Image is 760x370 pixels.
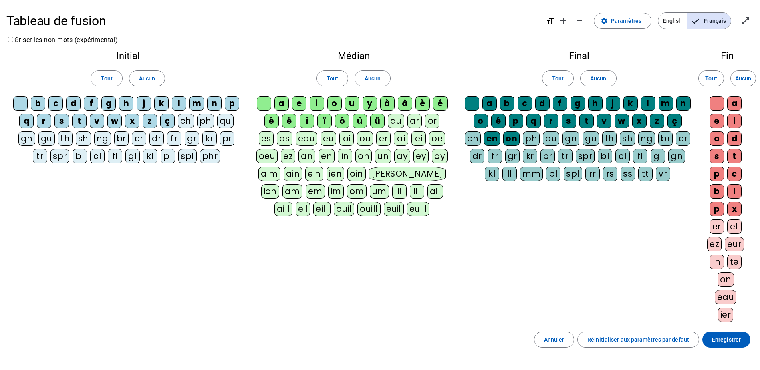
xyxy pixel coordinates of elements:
div: w [615,114,629,128]
div: eill [313,202,331,216]
div: ill [410,184,424,199]
mat-icon: open_in_full [741,16,750,26]
div: d [727,131,742,146]
div: oeu [256,149,278,163]
div: i [310,96,324,111]
div: ez [707,237,722,251]
div: pl [546,167,560,181]
div: vr [656,167,670,181]
div: em [306,184,325,199]
div: spl [564,167,582,181]
div: â [398,96,412,111]
div: u [345,96,359,111]
div: pr [220,131,234,146]
div: kr [523,149,537,163]
div: an [298,149,315,163]
h2: Final [464,51,694,61]
span: Aucun [735,74,751,83]
button: Tout [91,70,122,86]
div: gu [38,131,55,146]
div: x [125,114,139,128]
div: c [48,96,63,111]
div: bl [73,149,87,163]
div: ô [335,114,349,128]
div: f [553,96,567,111]
div: ain [284,167,302,181]
div: bl [598,149,612,163]
div: z [650,114,664,128]
div: h [119,96,133,111]
div: ein [305,167,323,181]
div: ç [160,114,175,128]
div: è [415,96,430,111]
div: th [602,131,617,146]
h2: Médian [256,51,451,61]
div: x [727,202,742,216]
span: Tout [552,74,564,83]
div: ay [394,149,410,163]
div: eau [296,131,318,146]
div: sh [620,131,635,146]
div: br [658,131,673,146]
div: cl [90,149,105,163]
div: l [641,96,655,111]
div: gl [651,149,665,163]
div: ail [427,184,443,199]
div: y [363,96,377,111]
button: Entrer en plein écran [738,13,754,29]
div: s [562,114,576,128]
div: ç [667,114,682,128]
div: x [632,114,647,128]
div: mm [520,167,543,181]
div: aill [274,202,292,216]
mat-icon: remove [575,16,584,26]
div: pr [540,149,555,163]
mat-button-toggle-group: Language selection [658,12,731,29]
div: rs [603,167,617,181]
div: ai [394,131,408,146]
div: a [727,96,742,111]
button: Annuler [534,332,575,348]
span: Aucun [139,74,155,83]
div: qu [217,114,234,128]
div: am [282,184,302,199]
div: kl [143,149,157,163]
div: aim [258,167,280,181]
div: eil [296,202,310,216]
div: p [710,202,724,216]
div: gr [505,149,520,163]
button: Aucun [129,70,165,86]
div: d [535,96,550,111]
input: Griser les non-mots (expérimental) [8,37,13,42]
div: ê [264,114,279,128]
span: Réinitialiser aux paramètres par défaut [587,335,689,344]
h2: Fin [707,51,747,61]
div: fr [167,131,181,146]
div: im [328,184,344,199]
div: p [225,96,239,111]
div: eau [715,290,737,304]
div: on [355,149,372,163]
div: euill [407,202,429,216]
span: Français [687,13,731,29]
button: Tout [316,70,348,86]
div: en [319,149,335,163]
div: kr [202,131,217,146]
h2: Initial [13,51,243,61]
div: on [503,131,520,146]
div: s [710,149,724,163]
div: kl [485,167,499,181]
span: Aucun [365,74,381,83]
button: Enregistrer [702,332,750,348]
div: b [31,96,45,111]
div: v [597,114,611,128]
div: î [300,114,314,128]
div: dr [149,131,164,146]
div: o [710,131,724,146]
div: a [274,96,289,111]
mat-icon: settings [601,17,608,24]
div: phr [200,149,220,163]
button: Diminuer la taille de la police [571,13,587,29]
div: é [433,96,448,111]
div: ng [94,131,111,146]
